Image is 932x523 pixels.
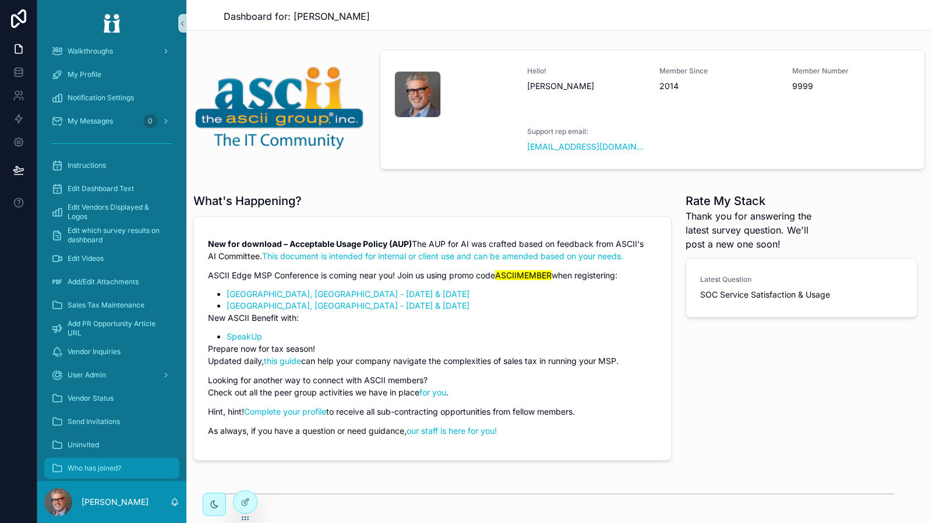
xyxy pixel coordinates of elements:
span: Member Number [792,66,911,76]
a: Vendor Inquiries [44,341,179,362]
p: ASCII Edge MSP Conference is coming near you! Join us using promo code when registering: [208,269,657,281]
span: Edit which survey results on dashboard [68,226,168,245]
a: Sales Tax Maintenance [44,295,179,316]
a: Instructions [44,155,179,176]
a: Edit Vendors Displayed & Logos [44,202,179,222]
p: The AUP for AI was crafted based on feedback from ASCII's AI Committee. [208,238,657,262]
span: SOC Service Satisfaction & Usage [700,289,903,301]
a: My Messages0 [44,111,179,132]
p: Prepare now for tax season! Updated daily, can help your company navigate the complexities of sal... [208,342,657,367]
span: Notification Settings [68,93,134,103]
span: Member Since [659,66,778,76]
h1: Rate My Stack [686,193,830,209]
a: Walkthroughs [44,41,179,62]
a: Edit Videos [44,248,179,269]
p: New ASCII Benefit with: [208,312,657,324]
span: Send Invitations [68,417,120,426]
span: My Profile [68,70,101,79]
span: My Messages [68,116,113,126]
a: [GEOGRAPHIC_DATA], [GEOGRAPHIC_DATA] - [DATE] & [DATE] [227,289,469,299]
a: [EMAIL_ADDRESS][DOMAIN_NAME] [527,141,646,153]
a: Uninvited [44,434,179,455]
span: Latest Question [700,275,903,284]
p: [PERSON_NAME] [82,496,149,508]
span: Support rep email: [527,127,646,136]
span: Add/Edit Attachments [68,277,139,287]
a: Who has joined? [44,458,179,479]
a: My Profile [44,64,179,85]
span: Dashboard for: [PERSON_NAME] [224,9,370,23]
p: As always, if you have a question or need guidance, [208,425,657,437]
span: Thank you for answering the latest survey question. We'll post a new one soon! [686,209,830,251]
a: This document is intended for internal or client use and can be amended based on your needs. [262,251,623,261]
span: Vendor Status [68,394,114,403]
span: Add PR Opportunity Article URL [68,319,168,338]
span: Edit Dashboard Text [68,184,134,193]
div: scrollable content [37,47,186,481]
img: App logo [96,14,128,33]
a: Vendor Status [44,388,179,409]
span: 9999 [792,80,911,92]
span: Sales Tax Maintenance [68,301,144,310]
span: Edit Vendors Displayed & Logos [68,203,168,221]
mark: ASCIIMEMBER [495,270,552,280]
strong: New for download – Acceptable Usage Policy (AUP) [208,239,412,249]
span: 2014 [659,80,778,92]
a: this guide [264,356,301,366]
h1: What's Happening? [193,193,302,209]
a: Send Invitations [44,411,179,432]
p: Hint, hint! to receive all sub-contracting opportunities from fellow members. [208,405,657,418]
a: our staff is here for you! [407,426,497,436]
a: SpeakUp [227,331,262,341]
a: for you [419,387,446,397]
a: Add PR Opportunity Article URL [44,318,179,339]
span: Hello! [527,66,646,76]
a: [GEOGRAPHIC_DATA], [GEOGRAPHIC_DATA] - [DATE] & [DATE] [227,301,469,310]
span: User Admin [68,370,106,380]
a: Edit which survey results on dashboard [44,225,179,246]
div: 0 [143,114,157,128]
span: Instructions [68,161,106,170]
span: Vendor Inquiries [68,347,121,356]
span: [PERSON_NAME] [527,80,646,92]
a: User Admin [44,365,179,386]
a: Add/Edit Attachments [44,271,179,292]
p: Looking for another way to connect with ASCII members? Check out all the peer group activities we... [208,374,657,398]
span: Walkthroughs [68,47,113,56]
span: Uninvited [68,440,99,450]
a: Notification Settings [44,87,179,108]
a: Edit Dashboard Text [44,178,179,199]
a: Complete your profile [244,407,326,416]
img: 19996-300ASCII_Logo-Clear.png [193,63,366,151]
span: Edit Videos [68,254,104,263]
span: Who has joined? [68,464,121,473]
